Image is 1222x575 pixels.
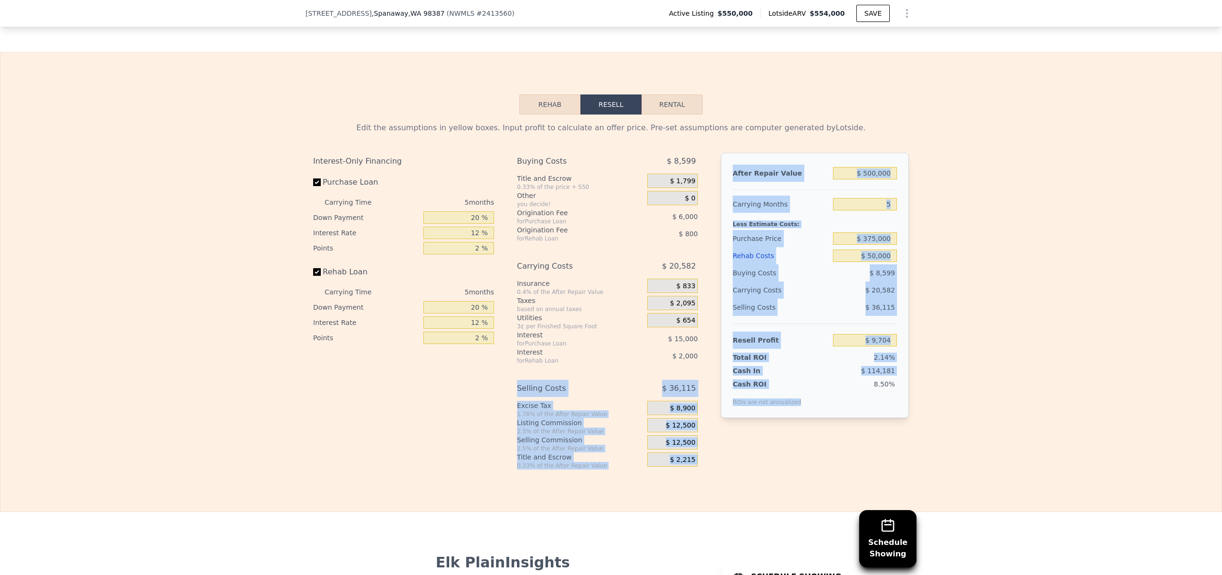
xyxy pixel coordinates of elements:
div: 2.5% of the After Repair Value [517,428,643,435]
span: $ 2,000 [672,352,697,360]
span: $ 15,000 [668,335,698,343]
span: [STREET_ADDRESS] [305,9,372,18]
div: Down Payment [313,210,420,225]
div: Elk Plain Insights [313,554,693,571]
div: Insurance [517,279,643,288]
div: Buying Costs [733,264,829,282]
span: 2.14% [874,354,895,361]
div: ( ) [447,9,515,18]
div: Taxes [517,296,643,305]
div: 1.78% of the After Repair Value [517,410,643,418]
div: for Rehab Loan [517,235,623,242]
span: $ 2,215 [670,456,695,464]
div: Selling Costs [517,380,623,397]
button: Show Options [897,4,916,23]
span: $554,000 [810,10,845,17]
div: Interest-Only Financing [313,153,494,170]
input: Rehab Loan [313,268,321,276]
button: Rental [642,94,703,115]
span: $ 8,599 [667,153,696,170]
div: Points [313,330,420,345]
div: 0.4% of the After Repair Value [517,288,643,296]
div: Origination Fee [517,225,623,235]
span: $ 6,000 [672,213,697,220]
div: Carrying Time [325,195,387,210]
div: Title and Escrow [517,174,643,183]
div: 5 months [390,195,494,210]
span: $ 12,500 [666,439,695,447]
span: $550,000 [717,9,753,18]
span: , Spanaway [372,9,445,18]
span: $ 8,900 [670,404,695,413]
label: Rehab Loan [313,263,420,281]
span: NWMLS [449,10,474,17]
span: Lotside ARV [769,9,810,18]
button: ScheduleShowing [859,510,916,567]
div: Origination Fee [517,208,623,218]
div: Edit the assumptions in yellow boxes. Input profit to calculate an offer price. Pre-set assumptio... [313,122,909,134]
span: $ 36,115 [865,303,895,311]
div: Selling Commission [517,435,643,445]
div: Carrying Months [733,196,829,213]
div: Selling Costs [733,299,829,316]
div: based on annual taxes [517,305,643,313]
span: $ 1,799 [670,177,695,186]
span: $ 20,582 [865,286,895,294]
span: $ 654 [676,316,695,325]
span: Active Listing [669,9,717,18]
div: Points [313,240,420,256]
div: Other [517,191,643,200]
div: Interest [517,347,623,357]
div: Purchase Price [733,230,829,247]
div: for Purchase Loan [517,218,623,225]
span: $ 833 [676,282,695,291]
div: ROIs are not annualized [733,389,801,406]
span: $ 114,181 [861,367,895,375]
div: Resell Profit [733,332,829,349]
span: $ 12,500 [666,421,695,430]
div: 5 months [390,284,494,300]
span: , WA 98387 [408,10,444,17]
div: Buying Costs [517,153,623,170]
span: $ 2,095 [670,299,695,308]
button: Rehab [519,94,580,115]
div: Cash In [733,366,792,376]
div: 0.33% of the After Repair Value [517,462,643,470]
div: Title and Escrow [517,452,643,462]
div: 0.33% of the price + 550 [517,183,643,191]
span: 8.50% [874,380,895,388]
input: Purchase Loan [313,178,321,186]
div: 2.5% of the After Repair Value [517,445,643,452]
div: Interest Rate [313,225,420,240]
div: Carrying Costs [733,282,792,299]
div: for Rehab Loan [517,357,623,365]
div: Cash ROI [733,379,801,389]
div: Interest [517,330,623,340]
div: Total ROI [733,353,792,362]
span: $ 8,599 [870,269,895,277]
div: 3¢ per Finished Square Foot [517,323,643,330]
div: Listing Commission [517,418,643,428]
div: you decide! [517,200,643,208]
div: for Purchase Loan [517,340,623,347]
span: $ 0 [685,194,695,203]
span: $ 20,582 [662,258,696,275]
span: $ 36,115 [662,380,696,397]
button: SAVE [856,5,890,22]
button: Resell [580,94,642,115]
div: Carrying Costs [517,258,623,275]
div: Rehab Costs [733,247,829,264]
div: After Repair Value [733,165,829,182]
span: # 2413560 [476,10,512,17]
div: Less Estimate Costs: [733,213,897,230]
div: Carrying Time [325,284,387,300]
label: Purchase Loan [313,174,420,191]
span: $ 800 [679,230,698,238]
div: Down Payment [313,300,420,315]
div: Utilities [517,313,643,323]
div: Interest Rate [313,315,420,330]
div: Excise Tax [517,401,643,410]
